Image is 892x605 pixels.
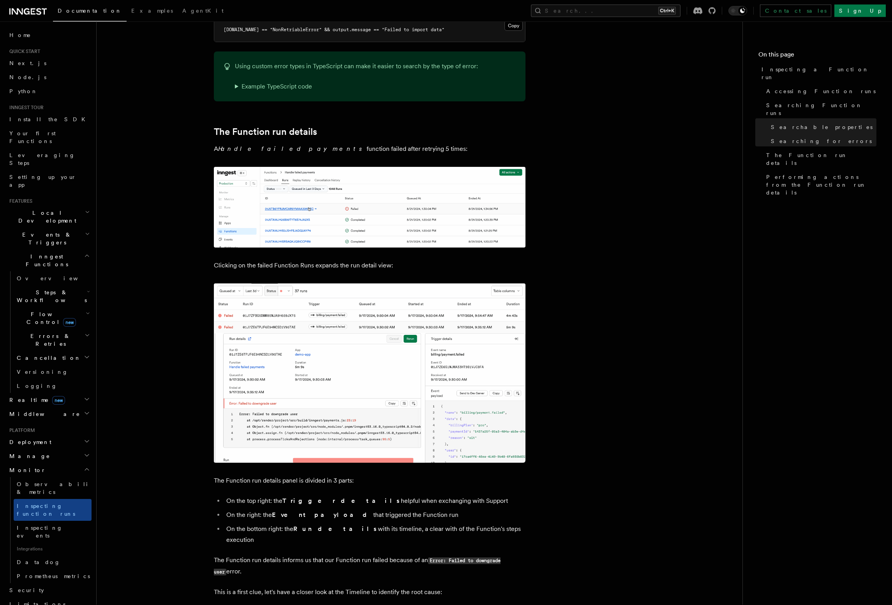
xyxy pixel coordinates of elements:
span: Realtime [6,396,65,404]
button: Cancellation [14,351,92,365]
span: Platform [6,427,35,433]
a: Documentation [53,2,127,22]
a: Setting up your app [6,170,92,192]
kbd: Ctrl+K [658,7,676,15]
img: The Function run details view displays the event payload on the left, some technical attributes (... [214,284,525,463]
button: Events & Triggers [6,228,92,249]
span: Searching Function runs [766,101,876,117]
a: Performing actions from the Function run details [763,170,876,200]
summary: Example TypeScript code [235,81,478,92]
button: Inngest Functions [6,249,92,271]
a: AgentKit [178,2,228,21]
button: Steps & Workflows [14,285,92,307]
span: Steps & Workflows [14,288,87,304]
a: Searchable properties [768,120,876,134]
span: Home [9,31,31,39]
span: Integrations [14,543,92,555]
span: Security [9,587,44,593]
button: Deployment [6,435,92,449]
span: Monitor [6,466,46,474]
h4: On this page [758,50,876,62]
a: Install the SDK [6,112,92,126]
a: Observability & metrics [14,477,92,499]
code: Error: Failed to downgrade user [214,558,501,576]
span: new [63,318,76,327]
span: Middleware [6,410,80,418]
p: The Function run details panel is divided in 3 parts: [214,476,525,486]
em: Handle failed payments [218,145,367,153]
strong: Event payload [272,511,373,519]
a: Security [6,583,92,597]
div: Inngest Functions [6,271,92,393]
span: The Function run details [766,151,876,167]
span: Flow Control [14,310,86,326]
span: Examples [131,8,173,14]
span: Manage [6,452,50,460]
span: Documentation [58,8,122,14]
span: Errors & Retries [14,332,85,348]
button: Flow Controlnew [14,307,92,329]
a: Next.js [6,56,92,70]
a: Datadog [14,555,92,569]
a: Logging [14,379,92,393]
span: Searchable properties [771,123,873,131]
li: On the top right: the helpful when exchanging with Support [224,496,525,507]
a: Node.js [6,70,92,84]
span: Python [9,88,38,94]
span: Inngest Functions [6,253,84,268]
a: Searching Function runs [763,98,876,120]
a: Searching for errors [768,134,876,148]
span: Leveraging Steps [9,152,75,166]
a: The Function run details [763,148,876,170]
strong: Trigger details [282,497,401,505]
a: Leveraging Steps [6,148,92,170]
a: Versioning [14,365,92,379]
button: Copy [504,21,523,31]
a: Overview [14,271,92,285]
p: Using custom error types in TypeScript can make it easier to search by the type of error: [235,61,478,72]
button: Monitor [6,463,92,477]
span: Events & Triggers [6,231,85,246]
a: Python [6,84,92,98]
a: Contact sales [760,5,831,17]
span: Deployment [6,438,51,446]
p: The Function run details informs us that our Function run failed because of an error. [214,555,525,578]
p: A function failed after retrying 5 times: [214,144,525,155]
button: Realtimenew [6,393,92,407]
span: Features [6,198,32,204]
a: Inspecting events [14,521,92,543]
span: Logging [17,383,57,389]
span: AgentKit [182,8,224,14]
span: Your first Functions [9,130,56,144]
a: Inspecting function runs [14,499,92,521]
p: This is a first clue, let's have a closer look at the Timeline to identify the root cause: [214,587,525,598]
span: Local Development [6,209,85,225]
span: Accessing Function runs [766,87,876,95]
div: Monitor [6,477,92,583]
a: Sign Up [834,5,886,17]
button: Errors & Retries [14,329,92,351]
span: Performing actions from the Function run details [766,173,876,196]
li: On the bottom right: the with its timeline, a clear with of the Function's steps execution [224,524,525,546]
a: The Function run details [214,127,317,138]
span: Inngest tour [6,104,44,111]
span: Observability & metrics [17,481,97,495]
span: Prometheus metrics [17,573,90,579]
span: Inspecting function runs [17,503,75,517]
span: Datadog [17,559,60,565]
a: Examples [127,2,178,21]
span: Inspecting a Function run [762,65,876,81]
code: [DOMAIN_NAME] == "NonRetriableError" && output.message == "Failed to import data" [224,27,444,33]
span: Next.js [9,60,46,66]
span: Searching for errors [771,137,872,145]
button: Search...Ctrl+K [531,5,680,17]
span: Inspecting events [17,525,63,539]
p: Clicking on the failed Function Runs expands the run detail view: [214,260,525,271]
button: Toggle dark mode [728,6,747,16]
span: Node.js [9,74,46,80]
span: Quick start [6,48,40,55]
img: The "Handle failed payments" Function runs list features a run in a failing state. [214,167,525,248]
button: Local Development [6,206,92,228]
a: Inspecting a Function run [758,62,876,84]
a: Accessing Function runs [763,84,876,98]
